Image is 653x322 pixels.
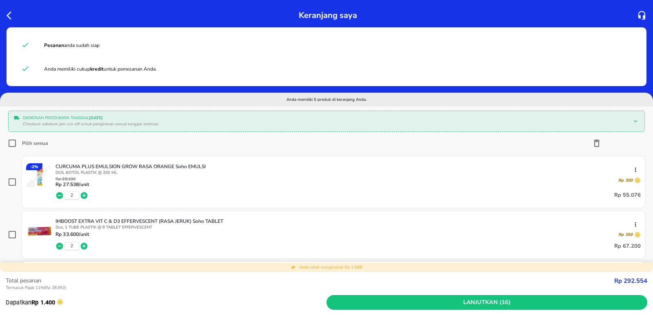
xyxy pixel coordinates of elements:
[614,191,641,200] p: Rp 55.076
[56,218,634,224] p: IMBOOST EXTRA VIT C & D3 EFFERVESCENT (RASA JERUK) Soho TABLET
[6,285,614,291] p: Termasuk Pajak 11% ( Rp 28.992 )
[291,265,296,270] img: total discount
[56,224,641,230] p: Dus, 1 TUBE PLASTIK @ 8 TABLET EFFERVESCENT
[56,182,89,187] p: Rp 27.538 /unit
[614,241,641,251] p: Rp 67.200
[299,8,357,22] p: Keranjang saya
[44,42,64,49] strong: Pesanan
[56,163,634,170] p: CURCUMA PLUS EMULSION GROW RASA ORANGE Soho EMULSI
[26,163,42,170] div: - 2 %
[31,299,55,306] strong: Rp 1.400
[44,66,157,72] span: Anda memiliki cukup untuk pemesanan Anda.
[11,113,642,129] div: Dapatkan produknya tanggal[DATE]Checkout sebelum jam cut-off untuk pengiriman sesuai tanggal esti...
[26,163,53,190] img: CURCUMA PLUS EMULSION GROW RASA ORANGE Soho EMULSI
[56,177,89,182] p: Rp 28.100
[56,231,89,237] p: Rp 33.600 /unit
[326,295,647,310] button: Lanjutkan (16)
[6,298,326,307] p: Dapatkan
[23,115,627,121] p: Dapatkan produknya tanggal
[618,232,633,238] p: Rp 350
[6,276,614,285] p: Total pesanan
[90,66,104,72] strong: kredit
[22,140,48,147] div: Pilih semua
[23,121,627,127] p: Checkout sebelum jam cut-off untuk pengiriman sesuai tanggal estimasi
[89,115,103,121] b: [DATE]
[330,298,644,308] span: Lanjutkan (16)
[618,178,633,183] p: Rp 300
[56,170,641,175] p: DUS, BOTOL PLASTIK @ 200 ML
[44,42,100,49] span: anda sudah siap
[71,243,73,249] button: 2
[614,277,647,285] strong: Rp 292.554
[26,218,53,245] img: IMBOOST EXTRA VIT C & D3 EFFERVESCENT (RASA JERUK) Soho TABLET
[71,193,73,198] button: 2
